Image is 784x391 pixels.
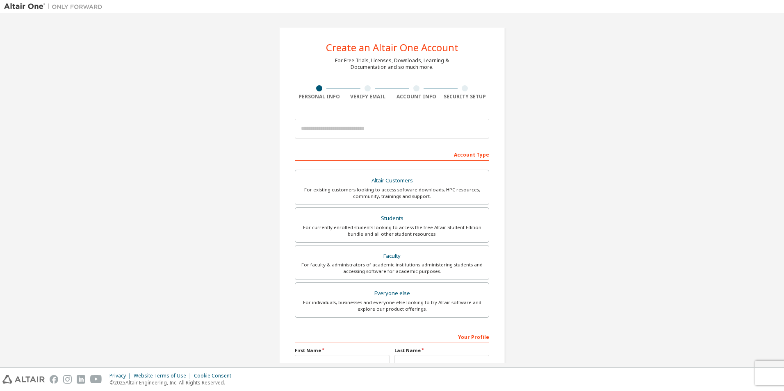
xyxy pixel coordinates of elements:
div: Personal Info [295,93,344,100]
div: For currently enrolled students looking to access the free Altair Student Edition bundle and all ... [300,224,484,237]
div: Cookie Consent [194,373,236,379]
img: altair_logo.svg [2,375,45,384]
img: facebook.svg [50,375,58,384]
img: linkedin.svg [77,375,85,384]
div: For Free Trials, Licenses, Downloads, Learning & Documentation and so much more. [335,57,449,70]
div: Everyone else [300,288,484,299]
div: Account Type [295,148,489,161]
label: Last Name [394,347,489,354]
div: For faculty & administrators of academic institutions administering students and accessing softwa... [300,261,484,275]
div: For existing customers looking to access software downloads, HPC resources, community, trainings ... [300,186,484,200]
div: Students [300,213,484,224]
div: Account Info [392,93,441,100]
div: Faculty [300,250,484,262]
div: Create an Altair One Account [326,43,458,52]
label: First Name [295,347,390,354]
img: Altair One [4,2,107,11]
img: youtube.svg [90,375,102,384]
div: Altair Customers [300,175,484,186]
div: Website Terms of Use [134,373,194,379]
div: For individuals, businesses and everyone else looking to try Altair software and explore our prod... [300,299,484,312]
p: © 2025 Altair Engineering, Inc. All Rights Reserved. [109,379,236,386]
div: Your Profile [295,330,489,343]
img: instagram.svg [63,375,72,384]
div: Verify Email [344,93,392,100]
div: Security Setup [441,93,490,100]
div: Privacy [109,373,134,379]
